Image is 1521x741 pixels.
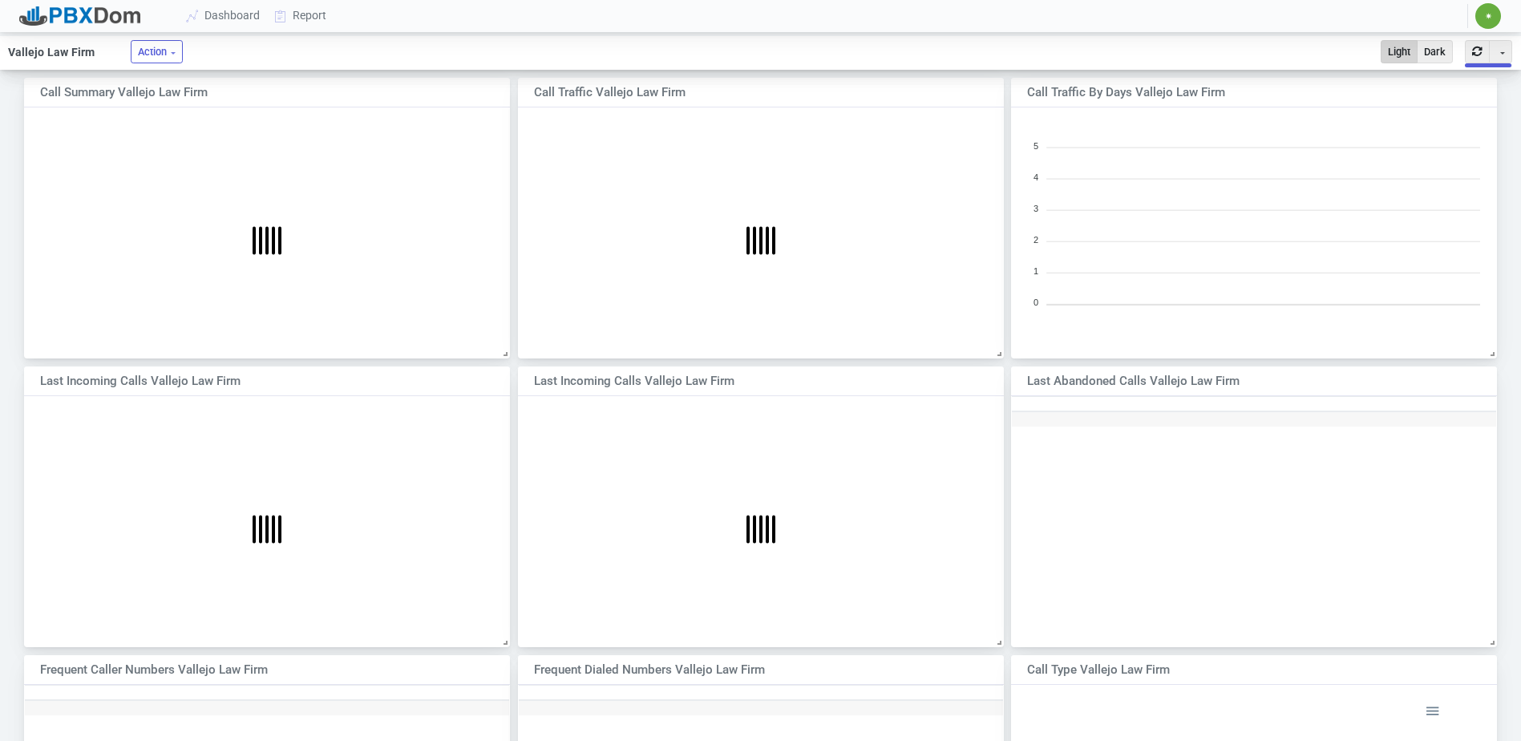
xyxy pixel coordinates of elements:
[1027,83,1435,102] div: Call Traffic by Days Vallejo Law Firm
[534,661,942,679] div: Frequent Dialed Numbers Vallejo Law Firm
[1034,298,1038,307] tspan: 0
[1417,40,1453,63] button: Dark
[1034,203,1038,213] tspan: 3
[1381,40,1418,63] button: Light
[1485,11,1492,21] span: ✷
[1474,2,1502,30] button: ✷
[40,372,448,391] div: Last Incoming Calls Vallejo Law Firm
[1027,372,1435,391] div: Last Abandoned Calls Vallejo Law Firm
[534,83,942,102] div: Call Traffic Vallejo Law Firm
[1034,266,1038,276] tspan: 1
[40,83,448,102] div: Call Summary Vallejo Law Firm
[534,372,942,391] div: Last Incoming Calls Vallejo Law Firm
[1425,702,1438,715] div: Menu
[1027,661,1435,679] div: Call Type Vallejo Law Firm
[1034,140,1038,150] tspan: 5
[1034,234,1038,244] tspan: 2
[40,661,448,679] div: Frequent Caller Numbers Vallejo Law Firm
[268,1,334,30] a: Report
[180,1,268,30] a: Dashboard
[131,40,183,63] button: Action
[1034,172,1038,181] tspan: 4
